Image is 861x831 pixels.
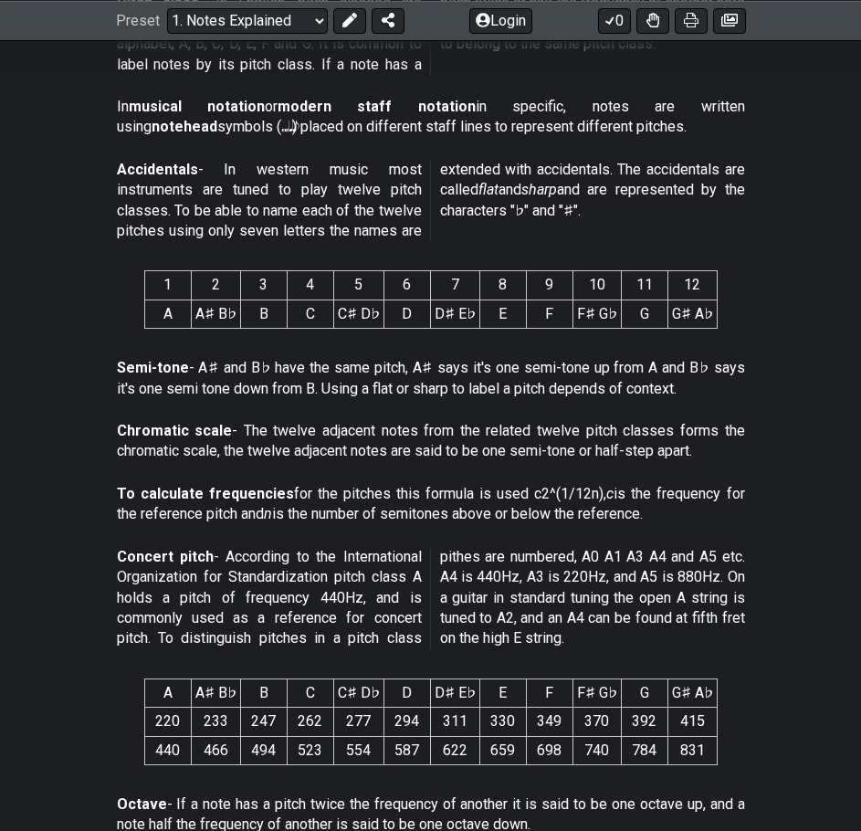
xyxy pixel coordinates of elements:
td: D♯ E♭ [430,300,479,328]
td: 233 [191,708,240,736]
td: 330 [479,708,526,736]
th: 5 [333,271,383,300]
th: 12 [667,271,717,300]
strong: To calculate frequencies [117,485,294,502]
th: A [144,678,191,707]
th: G [621,678,667,707]
th: 8 [479,271,526,300]
td: 659 [479,736,526,764]
p: - According to the International Organization for Standardization pitch class A holds a pitch of ... [117,547,745,649]
td: C♯ D♭ [333,300,383,328]
button: 0 [598,7,631,33]
strong: Chromatic scale [117,422,233,439]
td: 494 [240,736,287,764]
td: B [240,300,287,328]
th: 11 [621,271,667,300]
th: 9 [526,271,572,300]
strong: Concert pitch [117,548,214,565]
button: Share Preset [372,7,404,33]
td: 415 [667,708,717,736]
th: C [287,678,333,707]
th: 10 [572,271,621,300]
td: G [621,300,667,328]
strong: Accidentals [117,161,198,178]
td: 440 [144,736,191,764]
strong: Semi-tone [117,359,189,376]
p: In or in specific, notes are written using symbols (𝅝 𝅗𝅥 𝅘𝅥 𝅘𝅥𝅮) placed on different staff lines to r... [117,97,745,138]
td: 370 [572,708,621,736]
select: Preset [167,7,328,33]
td: 622 [430,736,479,764]
button: Create image [713,7,746,33]
td: 349 [526,708,572,736]
td: A [144,300,191,328]
td: 247 [240,708,287,736]
th: C♯ D♭ [333,678,383,707]
th: 2 [191,271,240,300]
td: 311 [430,708,479,736]
td: C [287,300,333,328]
th: 4 [287,271,333,300]
th: 3 [240,271,287,300]
td: 740 [572,736,621,764]
td: 277 [333,708,383,736]
td: 220 [144,708,191,736]
th: 6 [383,271,430,300]
p: for the pitches this formula is used c2^(1/12n), is the frequency for the reference pitch and is ... [117,484,745,525]
td: 831 [667,736,717,764]
td: 392 [621,708,667,736]
td: 698 [526,736,572,764]
em: flat [478,181,499,198]
p: - A♯ and B♭ have the same pitch, A♯ says it's one semi-tone up from A and B♭ says it's one semi t... [117,358,745,399]
th: A♯ B♭ [191,678,240,707]
td: 784 [621,736,667,764]
th: B [240,678,287,707]
button: Print [675,7,708,33]
td: 523 [287,736,333,764]
td: 466 [191,736,240,764]
em: n [264,505,272,522]
th: F♯ G♭ [572,678,621,707]
th: D♯ E♭ [430,678,479,707]
strong: musical notation [129,98,265,115]
strong: notehead [152,118,217,135]
td: A♯ B♭ [191,300,240,328]
em: sharp [521,181,557,198]
button: Login [469,7,532,33]
td: F♯ G♭ [572,300,621,328]
td: G♯ A♭ [667,300,717,328]
p: - In western music most instruments are tuned to play twelve pitch classes. To be able to name ea... [117,160,745,242]
th: 1 [144,271,191,300]
td: 587 [383,736,430,764]
td: 262 [287,708,333,736]
td: 294 [383,708,430,736]
p: - The twelve adjacent notes from the related twelve pitch classes forms the chromatic scale, the ... [117,421,745,462]
th: F [526,678,572,707]
th: 7 [430,271,479,300]
th: G♯ A♭ [667,678,717,707]
td: E [479,300,526,328]
th: E [479,678,526,707]
strong: modern staff notation [278,98,476,115]
strong: Octave [117,795,167,813]
th: D [383,678,430,707]
td: F [526,300,572,328]
button: Edit Preset [333,7,366,33]
span: Preset [116,12,160,29]
td: D [383,300,430,328]
em: c [606,485,614,502]
button: Toggle Dexterity for all fretkits [636,7,669,33]
td: 554 [333,736,383,764]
